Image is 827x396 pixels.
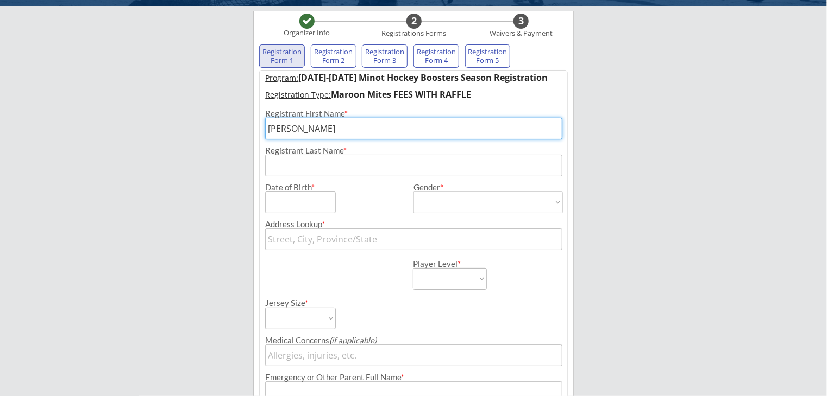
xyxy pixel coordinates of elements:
div: Gender [413,183,562,191]
div: Registrant Last Name [265,146,562,155]
u: Registration Type: [265,90,331,100]
div: Jersey Size [265,299,321,307]
div: Registrant First Name [265,110,562,118]
div: Address Lookup [265,220,562,228]
em: (if applicable) [329,335,377,345]
div: Registration Form 1 [262,48,302,65]
div: Player Level [413,260,487,268]
div: 2 [406,15,422,27]
div: Registration Form 4 [416,48,456,65]
div: Organizer Info [277,29,337,37]
div: Waivers & Payment [484,29,559,38]
div: Registration Form 3 [365,48,405,65]
div: Registration Form 2 [314,48,354,65]
div: Registrations Forms [377,29,452,38]
div: 3 [513,15,529,27]
div: Medical Concerns [265,336,562,344]
input: Street, City, Province/State [265,228,562,250]
strong: [DATE]-[DATE] Minot Hockey Boosters Season Registration [298,72,548,84]
strong: Maroon Mites FEES WITH RAFFLE [331,88,471,100]
div: Emergency or Other Parent Full Name [265,373,562,381]
div: Registration Form 5 [468,48,508,65]
input: Allergies, injuries, etc. [265,344,562,366]
u: Program: [265,73,298,83]
div: Date of Birth [265,183,321,191]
